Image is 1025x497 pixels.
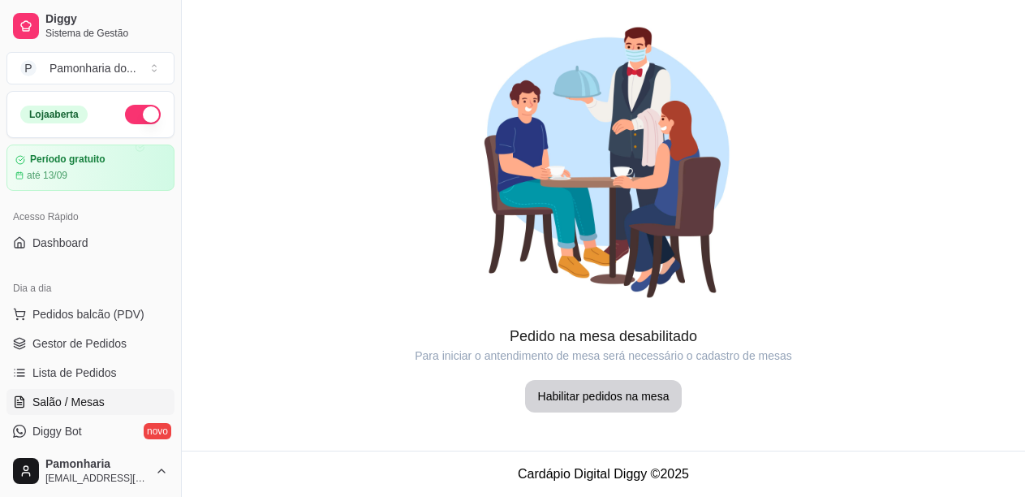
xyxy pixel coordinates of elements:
span: Pamonharia [45,457,149,472]
span: Gestor de Pedidos [32,335,127,352]
footer: Cardápio Digital Diggy © 2025 [182,451,1025,497]
span: Diggy Bot [32,423,82,439]
a: Gestor de Pedidos [6,331,174,357]
button: Pamonharia[EMAIL_ADDRESS][DOMAIN_NAME] [6,452,174,491]
div: Acesso Rápido [6,204,174,230]
span: Diggy [45,12,168,27]
a: DiggySistema de Gestão [6,6,174,45]
span: Pedidos balcão (PDV) [32,306,144,322]
a: Período gratuitoaté 13/09 [6,145,174,191]
button: Pedidos balcão (PDV) [6,301,174,327]
span: Sistema de Gestão [45,27,168,40]
article: Para iniciar o antendimento de mesa será necessário o cadastro de mesas [182,348,1025,364]
article: até 13/09 [27,169,67,182]
a: Salão / Mesas [6,389,174,415]
span: [EMAIL_ADDRESS][DOMAIN_NAME] [45,472,149,485]
article: Pedido na mesa desabilitado [182,325,1025,348]
a: Dashboard [6,230,174,256]
span: Lista de Pedidos [32,365,117,381]
div: Dia a dia [6,275,174,301]
span: P [20,60,37,76]
span: Dashboard [32,235,88,251]
a: Diggy Botnovo [6,418,174,444]
a: Lista de Pedidos [6,360,174,386]
div: Loja aberta [20,106,88,123]
article: Período gratuito [30,153,106,166]
div: Pamonharia do ... [50,60,136,76]
span: Salão / Mesas [32,394,105,410]
button: Select a team [6,52,174,84]
button: Alterar Status [125,105,161,124]
button: Habilitar pedidos na mesa [525,380,683,413]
